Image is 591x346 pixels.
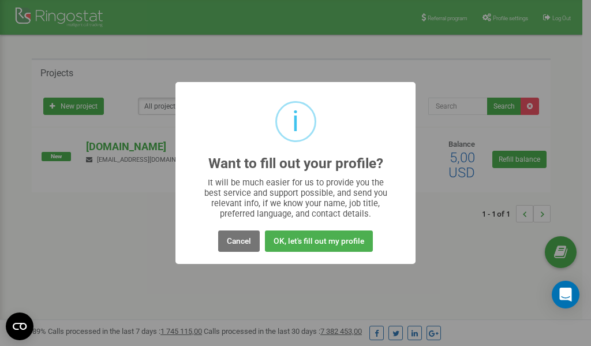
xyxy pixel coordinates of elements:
div: It will be much easier for us to provide you the best service and support possible, and send you ... [199,177,393,219]
h2: Want to fill out your profile? [208,156,383,172]
button: Cancel [218,230,260,252]
div: i [292,103,299,140]
button: Open CMP widget [6,312,33,340]
div: Open Intercom Messenger [552,281,579,308]
button: OK, let's fill out my profile [265,230,373,252]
